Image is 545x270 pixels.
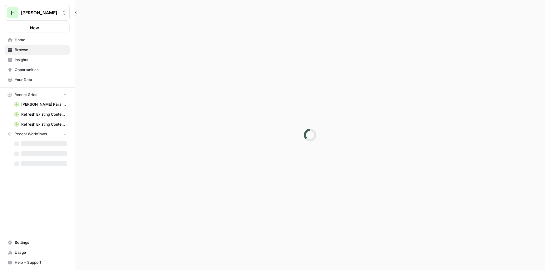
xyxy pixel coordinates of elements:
a: Refresh Existing Content [DATE] Deleted AEO, doesn't work now [12,109,70,119]
span: Home [15,37,67,43]
a: Refresh Existing Content Only Based on SERP [12,119,70,129]
a: Insights [5,55,70,65]
button: Workspace: Hasbrook [5,5,70,21]
button: New [5,23,70,32]
span: Recent Grids [14,92,37,98]
a: [PERSON_NAME] Paralegal Grid [12,99,70,109]
span: Help + Support [15,260,67,265]
span: Recent Workflows [14,131,47,137]
span: [PERSON_NAME] [21,10,59,16]
span: Browse [15,47,67,53]
span: New [30,25,39,31]
span: Usage [15,250,67,255]
a: Usage [5,248,70,258]
span: Insights [15,57,67,63]
span: [PERSON_NAME] Paralegal Grid [21,102,67,107]
a: Home [5,35,70,45]
span: Refresh Existing Content Only Based on SERP [21,122,67,127]
a: Browse [5,45,70,55]
button: Help + Support [5,258,70,268]
span: H [11,9,15,17]
button: Recent Grids [5,90,70,99]
button: Recent Workflows [5,129,70,139]
a: Your Data [5,75,70,85]
a: Settings [5,238,70,248]
span: Settings [15,240,67,245]
span: Your Data [15,77,67,83]
span: Refresh Existing Content [DATE] Deleted AEO, doesn't work now [21,112,67,117]
a: Opportunities [5,65,70,75]
span: Opportunities [15,67,67,73]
